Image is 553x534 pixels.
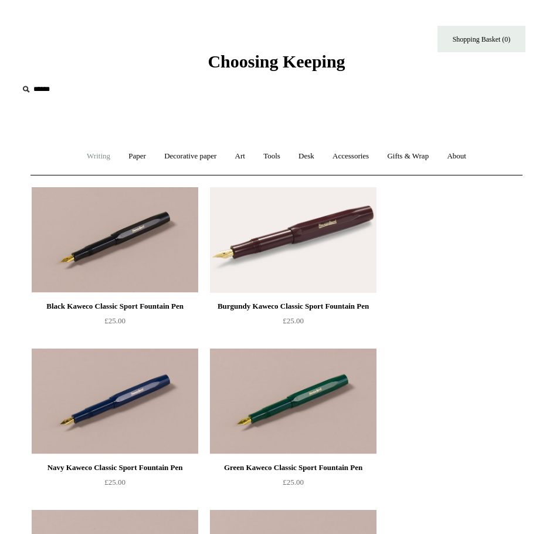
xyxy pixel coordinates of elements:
[210,349,376,454] a: Green Kaweco Classic Sport Fountain Pen Green Kaweco Classic Sport Fountain Pen
[210,461,376,509] a: Green Kaweco Classic Sport Fountain Pen £25.00
[104,316,125,325] span: £25.00
[210,349,376,454] img: Green Kaweco Classic Sport Fountain Pen
[210,187,376,293] a: Burgundy Kaweco Classic Sport Fountain Pen Burgundy Kaweco Classic Sport Fountain Pen
[79,141,118,172] a: Writing
[227,141,253,172] a: Art
[104,478,125,486] span: £25.00
[32,349,198,454] a: Navy Kaweco Classic Sport Fountain Pen Navy Kaweco Classic Sport Fountain Pen
[32,187,198,293] a: Black Kaweco Classic Sport Fountain Pen Black Kaweco Classic Sport Fountain Pen
[283,316,304,325] span: £25.00
[213,299,374,313] div: Burgundy Kaweco Classic Sport Fountain Pen
[32,299,198,347] a: Black Kaweco Classic Sport Fountain Pen £25.00
[208,61,345,69] a: Choosing Keeping
[32,349,198,454] img: Navy Kaweco Classic Sport Fountain Pen
[208,52,345,71] span: Choosing Keeping
[210,187,376,293] img: Burgundy Kaweco Classic Sport Fountain Pen
[32,461,198,509] a: Navy Kaweco Classic Sport Fountain Pen £25.00
[120,141,154,172] a: Paper
[213,461,374,475] div: Green Kaweco Classic Sport Fountain Pen
[32,187,198,293] img: Black Kaweco Classic Sport Fountain Pen
[35,461,195,475] div: Navy Kaweco Classic Sport Fountain Pen
[379,141,437,172] a: Gifts & Wrap
[156,141,225,172] a: Decorative paper
[324,141,377,172] a: Accessories
[439,141,474,172] a: About
[290,141,323,172] a: Desk
[283,478,304,486] span: £25.00
[437,26,525,52] a: Shopping Basket (0)
[210,299,376,347] a: Burgundy Kaweco Classic Sport Fountain Pen £25.00
[35,299,195,313] div: Black Kaweco Classic Sport Fountain Pen
[255,141,289,172] a: Tools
